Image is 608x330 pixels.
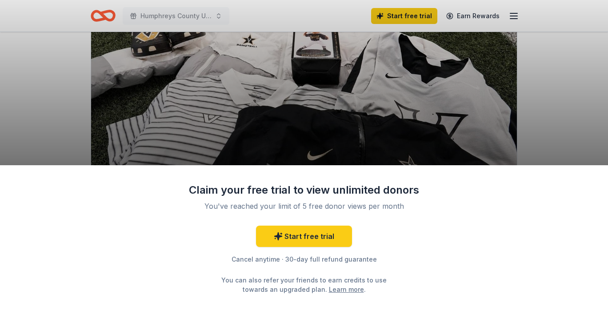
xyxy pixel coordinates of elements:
div: You've reached your limit of 5 free donor views per month [199,201,409,211]
div: Claim your free trial to view unlimited donors [188,183,420,197]
a: Learn more [329,285,364,294]
a: Start free trial [256,226,352,247]
div: You can also refer your friends to earn credits to use towards an upgraded plan. . [213,275,395,294]
div: Cancel anytime · 30-day full refund guarantee [188,254,420,265]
